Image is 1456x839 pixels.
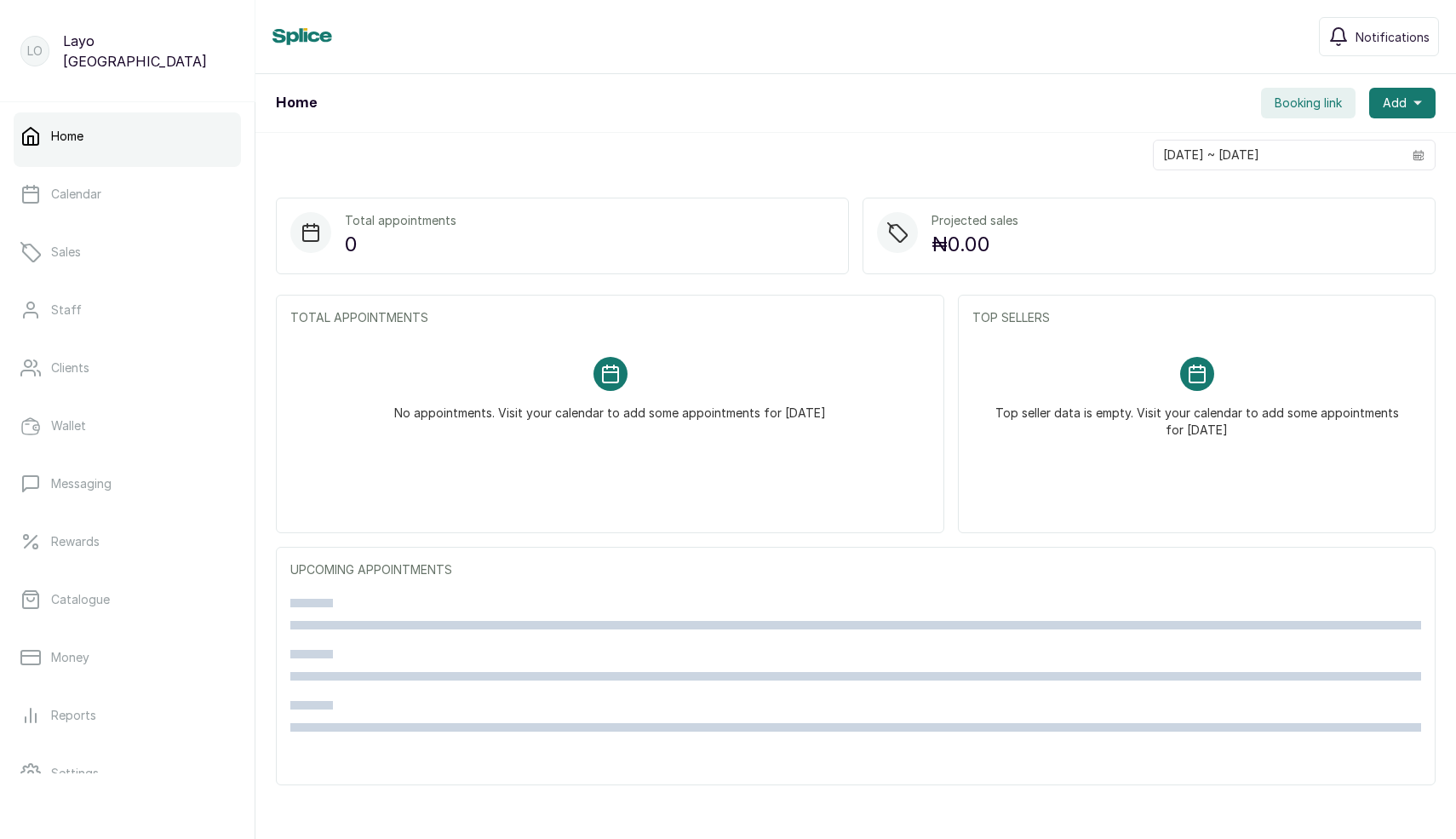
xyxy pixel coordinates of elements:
[276,93,317,113] h1: Home
[51,591,110,608] p: Catalogue
[51,707,96,724] p: Reports
[14,228,241,276] a: Sales
[51,649,89,666] p: Money
[14,402,241,450] a: Wallet
[290,309,930,326] p: TOTAL APPOINTMENTS
[1356,28,1430,46] span: Notifications
[993,391,1401,439] p: Top seller data is empty. Visit your calendar to add some appointments for [DATE]
[1319,17,1439,56] button: Notifications
[14,286,241,334] a: Staff
[51,765,99,782] p: Settings
[51,533,100,550] p: Rewards
[51,359,89,376] p: Clients
[345,229,456,260] p: 0
[394,391,826,422] p: No appointments. Visit your calendar to add some appointments for [DATE]
[1369,88,1436,118] button: Add
[14,692,241,739] a: Reports
[51,244,81,261] p: Sales
[14,518,241,566] a: Rewards
[14,344,241,392] a: Clients
[1261,88,1356,118] button: Booking link
[931,212,1018,229] p: Projected sales
[51,302,82,319] p: Staff
[14,576,241,624] a: Catalogue
[972,309,1421,326] p: TOP SELLERS
[345,212,456,229] p: Total appointments
[51,475,112,492] p: Messaging
[51,417,86,434] p: Wallet
[931,229,1018,260] p: ₦0.00
[1275,95,1342,112] span: Booking link
[27,43,43,60] p: LO
[1154,141,1402,170] input: Select date
[14,634,241,681] a: Money
[1413,149,1424,161] svg: calendar
[1383,95,1407,112] span: Add
[14,170,241,218] a: Calendar
[51,128,83,145] p: Home
[51,186,101,203] p: Calendar
[14,112,241,160] a: Home
[14,750,241,797] a: Settings
[290,561,1421,578] p: UPCOMING APPOINTMENTS
[63,31,234,72] p: Layo [GEOGRAPHIC_DATA]
[14,460,241,508] a: Messaging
